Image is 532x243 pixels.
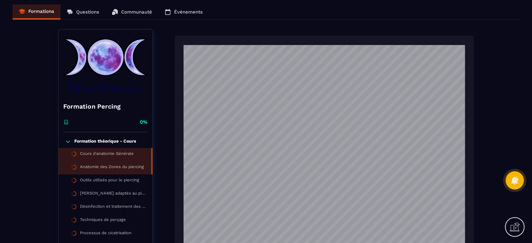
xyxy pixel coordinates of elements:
[74,138,136,145] p: Formation théorique - Cours
[80,204,146,211] div: Désinfection et traitement des déchets
[80,151,134,158] div: Cours d'anatomie Générale
[140,119,148,126] p: 0%
[80,178,139,184] div: Outils utilisés pour le piercing
[80,230,132,237] div: Processus de cicatrisation
[80,217,126,224] div: Techniques de perçage
[80,191,146,198] div: [PERSON_NAME] adaptés au piercing
[63,102,148,111] h4: Formation Percing
[63,34,148,97] img: banner
[80,164,144,171] div: Anatomie des Zones du piercing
